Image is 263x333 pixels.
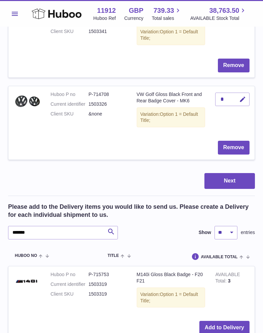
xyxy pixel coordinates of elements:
span: Option 1 = Default Title; [140,111,198,123]
dt: Client SKU [51,291,89,297]
div: Variation: [137,107,205,128]
img: VW Golf Gloss Black Front and Rear Badge Cover - MK6 [13,91,40,111]
td: M140i Gloss Black Badge - F20 F21 [132,266,210,316]
span: entries [241,229,255,236]
strong: GBP [129,6,143,15]
dd: P-715753 [89,271,127,278]
button: Remove [218,141,250,155]
td: VW Scirocco Gloss Black Front and Rear Badge Cover 15-17 [132,4,210,54]
span: Total sales [152,15,182,22]
dd: P-714708 [89,91,127,98]
dt: Client SKU [51,28,89,35]
dd: 1503319 [89,291,127,297]
span: Title [108,254,119,258]
span: Option 1 = Default Title; [140,29,198,41]
dt: Current identifier [51,281,89,288]
button: Next [204,173,255,189]
dt: Huboo P no [51,91,89,98]
strong: AVAILABLE Total [215,272,240,285]
span: Option 1 = Default Title; [140,292,198,303]
dt: Current identifier [51,101,89,107]
h2: Please add to the Delivery items you would like to send us. Please create a Delivery for each ind... [8,203,255,219]
div: Huboo Ref [93,15,116,22]
label: Show [199,229,211,236]
dd: 1503341 [89,28,127,35]
span: 38,763.50 [209,6,239,15]
span: 739.33 [154,6,174,15]
img: M140i Gloss Black Badge - F20 F21 [13,271,40,292]
a: 739.33 Total sales [152,6,182,22]
td: VW Golf Gloss Black Front and Rear Badge Cover - MK6 [132,86,210,136]
span: AVAILABLE Stock Total [190,15,247,22]
div: Variation: [137,288,205,308]
a: 38,763.50 AVAILABLE Stock Total [190,6,247,22]
dd: &none [89,111,127,117]
button: Remove [218,59,250,72]
span: Huboo no [15,254,37,258]
div: Currency [124,15,143,22]
dd: 1503326 [89,101,127,107]
dt: Huboo P no [51,271,89,278]
td: 3 [210,266,255,316]
span: AVAILABLE Total [201,255,238,259]
dt: Client SKU [51,111,89,117]
div: Variation: [137,25,205,45]
dd: 1503319 [89,281,127,288]
strong: 11912 [97,6,116,15]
